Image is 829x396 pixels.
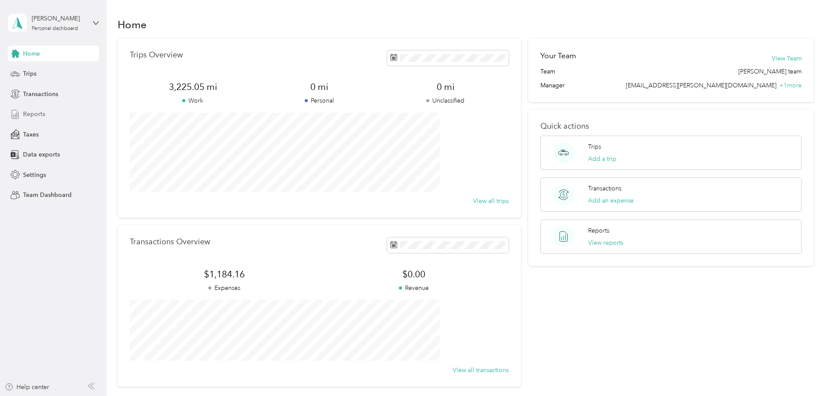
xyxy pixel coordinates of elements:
[23,150,60,159] span: Data exports
[540,81,565,90] span: Manager
[780,82,802,89] span: + 1 more
[772,54,802,63] button: View Team
[738,67,802,76] span: [PERSON_NAME] team
[130,50,183,60] p: Trips Overview
[256,96,382,105] p: Personal
[130,268,319,280] span: $1,184.16
[540,122,802,131] p: Quick actions
[780,347,829,396] iframe: Everlance-gr Chat Button Frame
[540,67,555,76] span: Team
[319,283,508,293] p: Revenue
[130,81,256,93] span: 3,225.05 mi
[588,142,601,151] p: Trips
[473,196,509,206] button: View all trips
[588,154,616,163] button: Add a trip
[382,81,509,93] span: 0 mi
[588,238,623,247] button: View reports
[32,14,86,23] div: [PERSON_NAME]
[540,50,576,61] h2: Your Team
[32,26,78,31] div: Personal dashboard
[453,366,509,375] button: View all transactions
[588,196,634,205] button: Add an expense
[23,90,58,99] span: Transactions
[23,190,72,200] span: Team Dashboard
[256,81,382,93] span: 0 mi
[118,20,147,29] h1: Home
[5,383,49,392] button: Help center
[23,170,46,180] span: Settings
[23,110,45,119] span: Reports
[626,82,776,89] span: [EMAIL_ADDRESS][PERSON_NAME][DOMAIN_NAME]
[382,96,509,105] p: Unclassified
[23,69,36,78] span: Trips
[23,49,40,58] span: Home
[319,268,508,280] span: $0.00
[588,184,622,193] p: Transactions
[130,96,256,105] p: Work
[130,237,210,246] p: Transactions Overview
[130,283,319,293] p: Expenses
[588,226,609,235] p: Reports
[23,130,39,139] span: Taxes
